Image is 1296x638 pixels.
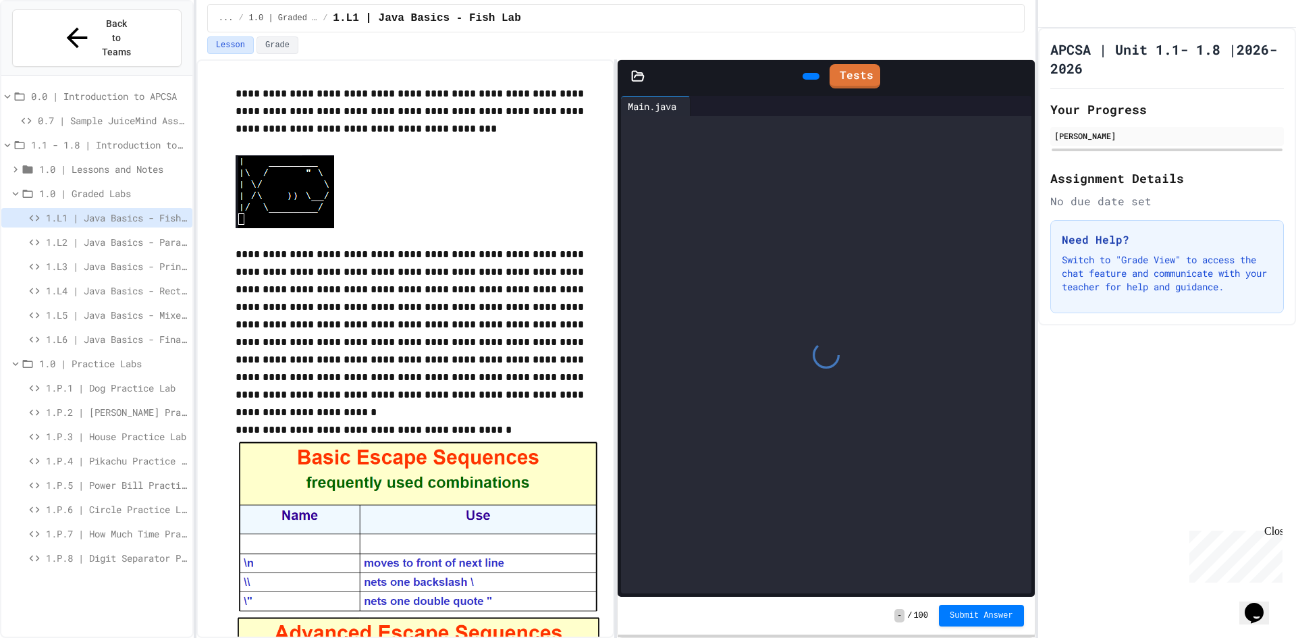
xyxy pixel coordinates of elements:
[907,610,912,621] span: /
[1184,525,1282,583] iframe: chat widget
[46,284,187,298] span: 1.L4 | Java Basics - Rectangle Lab
[950,610,1013,621] span: Submit Answer
[46,308,187,322] span: 1.L5 | Java Basics - Mixed Number Lab
[219,13,234,24] span: ...
[1062,253,1272,294] p: Switch to "Grade View" to access the chat feature and communicate with your teacher for help and ...
[207,36,254,54] button: Lesson
[46,429,187,444] span: 1.P.3 | House Practice Lab
[333,10,520,26] span: 1.L1 | Java Basics - Fish Lab
[1239,584,1282,624] iframe: chat widget
[31,89,187,103] span: 0.0 | Introduction to APCSA
[830,64,880,88] a: Tests
[46,478,187,492] span: 1.P.5 | Power Bill Practice Lab
[1050,169,1284,188] h2: Assignment Details
[46,259,187,273] span: 1.L3 | Java Basics - Printing Code Lab
[1050,193,1284,209] div: No due date set
[621,96,691,116] div: Main.java
[46,211,187,225] span: 1.L1 | Java Basics - Fish Lab
[46,332,187,346] span: 1.L6 | Java Basics - Final Calculator Lab
[46,454,187,468] span: 1.P.4 | Pikachu Practice Lab
[894,609,905,622] span: -
[46,381,187,395] span: 1.P.1 | Dog Practice Lab
[46,527,187,541] span: 1.P.7 | How Much Time Practice Lab
[39,186,187,201] span: 1.0 | Graded Labs
[39,162,187,176] span: 1.0 | Lessons and Notes
[1050,40,1284,78] h1: APCSA | Unit 1.1- 1.8 |2026-2026
[913,610,928,621] span: 100
[939,605,1024,627] button: Submit Answer
[1054,130,1280,142] div: [PERSON_NAME]
[256,36,298,54] button: Grade
[31,138,187,152] span: 1.1 - 1.8 | Introduction to Java
[323,13,327,24] span: /
[621,99,683,113] div: Main.java
[46,551,187,565] span: 1.P.8 | Digit Separator Practice Lab
[1062,232,1272,248] h3: Need Help?
[12,9,182,67] button: Back to Teams
[38,113,187,128] span: 0.7 | Sample JuiceMind Assignment - [GEOGRAPHIC_DATA]
[39,356,187,371] span: 1.0 | Practice Labs
[5,5,93,86] div: Chat with us now!Close
[238,13,243,24] span: /
[46,405,187,419] span: 1.P.2 | [PERSON_NAME] Practice Lab
[46,502,187,516] span: 1.P.6 | Circle Practice Lab
[1050,100,1284,119] h2: Your Progress
[46,235,187,249] span: 1.L2 | Java Basics - Paragraphs Lab
[249,13,318,24] span: 1.0 | Graded Labs
[101,17,132,59] span: Back to Teams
